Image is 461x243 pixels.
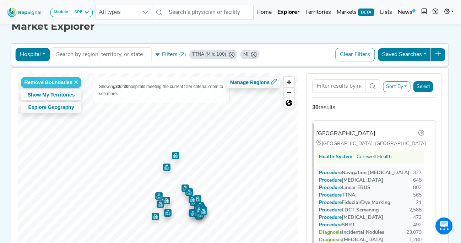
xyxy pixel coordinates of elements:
input: Search by region, territory, or state [56,50,148,59]
div: [MEDICAL_DATA] [319,177,383,184]
div: MI [243,51,248,58]
a: Lists [377,5,395,20]
span: Procedure [326,208,342,213]
button: Intel Book [418,5,430,20]
a: Explorer [275,5,302,20]
a: Go to hospital profile [418,129,424,138]
div: TTNA [319,192,355,199]
a: Home [254,5,275,20]
a: News [395,5,418,20]
span: Reset zoom [284,98,294,108]
div: Health System [319,153,352,161]
button: Filters (2) [153,49,188,61]
button: Zoom in [284,77,294,87]
div: Map marker [172,152,179,159]
button: Show My Territories [21,89,81,100]
button: ModuleSPE [50,8,93,17]
span: Diagnosis [326,230,342,235]
span: Procedure [326,200,342,205]
button: Explore Geography [21,102,81,113]
div: Map marker [198,205,206,212]
div: 802 [413,184,422,192]
span: Zoom out [284,88,294,98]
span: Procedure [326,215,342,220]
div: Map marker [200,208,207,215]
div: TTNA (Min: 100) [192,51,226,58]
div: Map marker [189,209,196,217]
span: All types [96,5,139,20]
span: Showing of hospitals meeting the current filter criteria. [99,84,208,89]
div: 23,079 [406,229,422,236]
div: Map marker [196,211,204,218]
div: 2,588 [409,206,422,214]
div: 648 [413,177,422,184]
div: 565 [413,192,422,199]
div: SBRT [319,221,355,229]
div: Navigation [MEDICAL_DATA] [319,169,410,177]
div: 327 [413,169,422,177]
button: Clear Filters [335,48,375,61]
div: [GEOGRAPHIC_DATA], [GEOGRAPHIC_DATA] [316,140,424,148]
div: [GEOGRAPHIC_DATA] [316,129,375,138]
button: Sort By [383,81,411,92]
div: Map marker [163,164,170,171]
button: Saved Searches [378,48,431,61]
h1: Market Explorer [11,21,449,33]
div: 472 [413,214,422,221]
div: Map marker [157,200,164,208]
div: Map marker [185,188,193,196]
div: Map marker [194,203,202,210]
div: Map marker [196,206,203,214]
span: Zoom to see more. [99,84,223,96]
div: Map marker [152,213,159,220]
b: 30 [115,84,120,89]
a: Territories [302,5,334,20]
b: 30 [124,84,128,89]
div: results [312,103,436,112]
div: Map marker [164,209,172,216]
input: Search a physician or facility [166,5,254,20]
span: Procedure [326,170,342,176]
div: Map marker [189,196,196,203]
div: [MEDICAL_DATA] [319,214,383,221]
span: Diagnosis [326,237,342,243]
div: Map marker [181,184,189,192]
div: Map marker [194,195,201,203]
div: Map marker [196,202,204,209]
div: LDCT Screening [319,206,379,214]
span: BETA [358,9,374,16]
button: Reset bearing to north [284,98,294,108]
div: Map marker [190,198,197,206]
div: SPE [71,10,82,15]
div: 21 [416,199,422,206]
button: Select [413,81,433,92]
span: Procedure [326,178,342,183]
span: Procedure [326,185,342,190]
div: Map marker [195,212,203,220]
strong: 30 [312,104,319,110]
input: Search Term [312,79,366,93]
div: Map marker [190,210,197,217]
button: Zoom out [284,87,294,98]
div: Map marker [163,197,170,204]
button: Manage Regions [227,77,280,88]
strong: Module [54,10,68,14]
div: Map marker [155,192,163,200]
a: Corewell Health [357,153,392,161]
div: MI [240,50,260,59]
div: Fiducial/Dye Marking [319,199,390,206]
div: Map marker [194,209,201,217]
div: Linear EBUS [319,184,370,192]
span: Procedure [326,193,342,198]
div: 492 [413,221,422,229]
a: MarketsBETA [334,5,377,20]
div: TTNA (Min: 100) [189,50,238,59]
span: Procedure [326,222,342,228]
div: Incidental Nodules [319,229,384,236]
button: Hospital [15,48,50,61]
button: Remove Boundaries [21,77,81,88]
